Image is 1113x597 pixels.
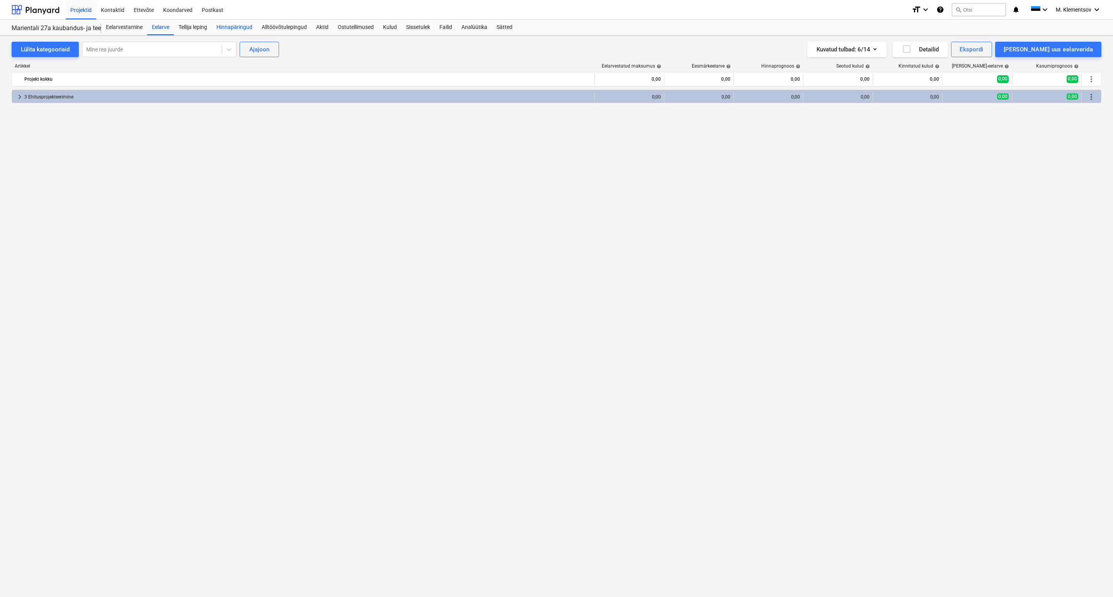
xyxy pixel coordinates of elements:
[333,20,378,35] a: Ostutellimused
[794,64,800,69] span: help
[174,20,212,35] a: Tellija leping
[807,94,870,100] div: 0,00
[836,63,870,69] div: Seotud kulud
[737,73,800,85] div: 0,00
[598,94,661,100] div: 0,00
[378,20,402,35] a: Kulud
[1040,5,1050,14] i: keyboard_arrow_down
[212,20,257,35] a: Hinnapäringud
[807,42,887,57] button: Kuvatud tulbad:6/14
[240,42,279,57] button: Ajajoon
[1067,93,1078,100] span: 0,00
[492,20,517,35] a: Sätted
[1012,5,1020,14] i: notifications
[311,20,333,35] a: Aktid
[1087,75,1096,84] span: Rohkem tegevusi
[995,42,1101,57] button: [PERSON_NAME] uus eelarverida
[12,24,92,32] div: Marientali 27a kaubandus- ja teenindushoone laiendamine
[24,91,591,103] div: 3 Ehitusprojekteerimine
[435,20,457,35] a: Failid
[933,64,939,69] span: help
[876,94,939,100] div: 0,00
[667,73,730,85] div: 0,00
[15,92,24,102] span: keyboard_arrow_right
[249,44,269,54] div: Ajajoon
[1003,64,1009,69] span: help
[876,73,939,85] div: 0,00
[692,63,731,69] div: Eesmärkeelarve
[1036,63,1079,69] div: Kasumiprognoos
[457,20,492,35] a: Analüütika
[807,73,870,85] div: 0,00
[147,20,174,35] a: Eelarve
[817,44,877,54] div: Kuvatud tulbad : 6/14
[402,20,435,35] a: Sissetulek
[1056,7,1091,13] span: M. Klementsov
[21,44,70,54] div: Lülita kategooriaid
[602,63,661,69] div: Eelarvestatud maksumus
[902,44,939,54] div: Detailid
[257,20,311,35] a: Alltöövõtulepingud
[12,63,595,69] div: Artikkel
[24,73,591,85] div: Projekt kokku
[936,5,944,14] i: Abikeskus
[952,3,1006,16] button: Otsi
[997,75,1009,83] span: 0,00
[667,94,730,100] div: 0,00
[101,20,147,35] a: Eelarvestamine
[598,73,661,85] div: 0,00
[951,42,992,57] button: Ekspordi
[899,63,939,69] div: Kinnitatud kulud
[960,44,983,54] div: Ekspordi
[955,7,962,13] span: search
[952,63,1009,69] div: [PERSON_NAME]-eelarve
[737,94,800,100] div: 0,00
[655,64,661,69] span: help
[893,42,948,57] button: Detailid
[1072,64,1079,69] span: help
[761,63,800,69] div: Hinnaprognoos
[725,64,731,69] span: help
[912,5,921,14] i: format_size
[864,64,870,69] span: help
[1067,75,1078,83] span: 0,00
[921,5,930,14] i: keyboard_arrow_down
[1092,5,1101,14] i: keyboard_arrow_down
[12,42,79,57] button: Lülita kategooriaid
[1087,92,1096,102] span: Rohkem tegevusi
[1004,44,1093,54] div: [PERSON_NAME] uus eelarverida
[997,93,1009,100] span: 0,00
